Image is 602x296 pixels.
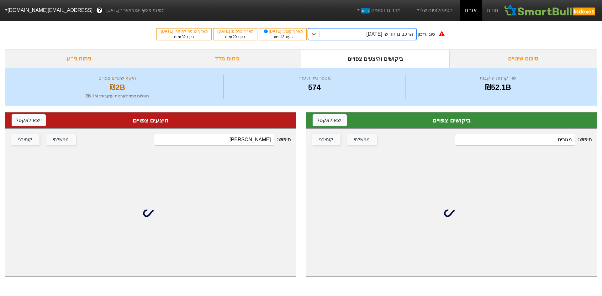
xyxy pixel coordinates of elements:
[449,49,598,68] div: סיכום שינויים
[319,136,333,143] div: קונצרני
[217,29,231,34] span: [DATE]
[143,206,158,221] img: loading...
[154,134,274,146] input: 473 רשומות...
[503,4,597,17] img: SmartBull
[106,7,164,13] span: לפי נתוני סוף יום מתאריך [DATE]
[12,116,289,125] div: היצעים צפויים
[154,134,291,146] span: חיפוש :
[455,134,575,146] input: 96 רשומות...
[366,30,413,38] div: הרכבים חודשי [DATE]
[407,75,589,82] div: שווי קרנות עוקבות
[13,82,222,93] div: ₪2B
[354,136,370,143] div: ממשלתי
[160,34,208,40] div: בעוד ימים
[361,8,370,13] span: חדש
[262,34,303,40] div: בעוד ימים
[217,29,254,34] div: תאריך פרסום :
[46,134,76,145] button: ממשלתי
[225,82,404,93] div: 574
[301,49,449,68] div: ביקושים והיצעים צפויים
[407,82,589,93] div: ₪52.1B
[182,35,186,39] span: 32
[353,4,403,17] a: מדדים נוספיםחדש
[233,35,237,39] span: 20
[347,134,377,145] button: ממשלתי
[18,136,32,143] div: קונצרני
[153,49,301,68] div: ניתוח מדד
[98,6,101,15] span: ?
[413,4,455,17] a: הסימולציות שלי
[418,31,435,38] div: סוג עדכון
[262,29,303,34] div: תאריך קובע :
[13,93,222,99] div: תשלום צפוי לקרנות עוקבות : ₪5.7M
[263,29,283,34] span: [DATE]
[13,75,222,82] div: היקף שינויים צפויים
[455,134,592,146] span: חיפוש :
[161,29,174,34] span: [DATE]
[312,134,341,145] button: קונצרני
[313,114,347,126] button: ייצא לאקסל
[444,206,459,221] img: loading...
[225,75,404,82] div: מספר ניירות ערך
[217,34,254,40] div: בעוד ימים
[5,49,153,68] div: ניתוח ני״ע
[280,35,284,39] span: 13
[12,114,46,126] button: ייצא לאקסל
[53,136,69,143] div: ממשלתי
[11,134,40,145] button: קונצרני
[160,29,208,34] div: תאריך כניסה לתוקף :
[313,116,590,125] div: ביקושים צפויים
